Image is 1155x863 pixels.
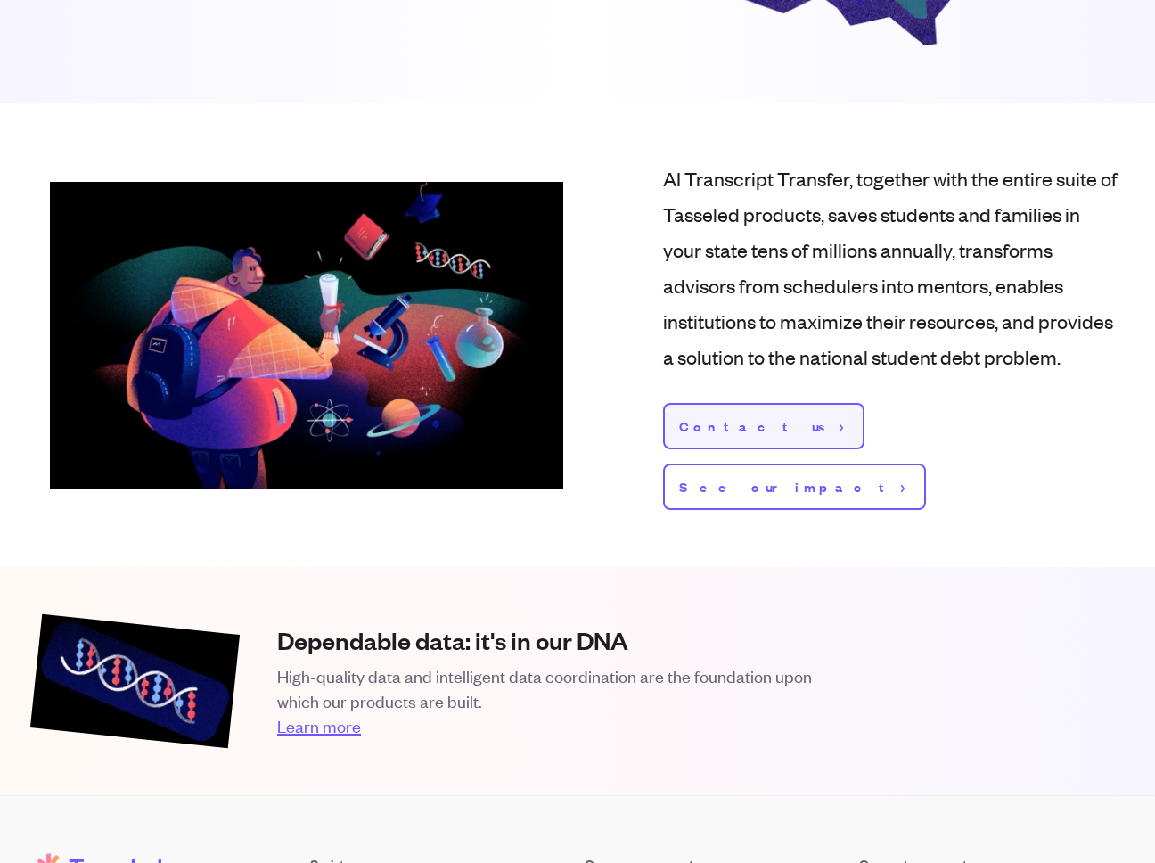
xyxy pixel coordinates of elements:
h3: Dependable data: it's in our DNA [277,624,812,656]
p: High-quality data and intelligent data coordination are the foundation upon which our products ar... [277,663,812,713]
a: Contact us [663,403,864,449]
img: DNA helix illustration [30,614,240,749]
a: See our impact [663,464,926,510]
h3: AI Transcript Transfer, together with the entire suite of Tasseled products, saves students and f... [663,160,1119,374]
span: See our impact [679,476,894,497]
img: Student with educational items [50,182,563,489]
a: Learn more [277,713,812,738]
span: Contact us [679,415,832,437]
